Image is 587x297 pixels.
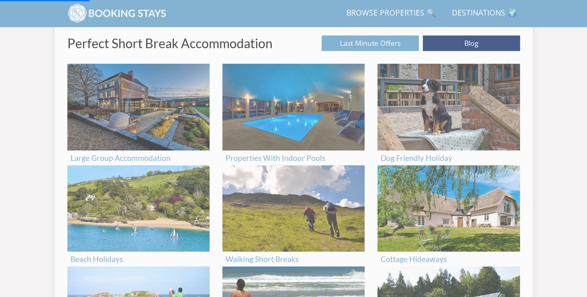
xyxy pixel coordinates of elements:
[67,64,210,165] a: 'Large Group Accommodation' - Large Group Accommodation Holiday Ideas Large Group Accommodation
[222,165,365,252] img: 'Walking Short Breaks' - Large Group Accommodation Holiday Ideas
[381,154,516,162] h3: Dog Friendly Holiday
[67,165,210,267] a: 'Beach Holidays' - Large Group Accommodation Holiday Ideas Beach Holidays
[222,64,365,150] img: 'Properties With Indoor Pools' - Large Group Accommodation Holiday Ideas
[226,255,361,263] h3: Walking Short Breaks
[226,154,361,162] h3: Properties With Indoor Pools
[343,4,439,22] a: Browse Properties 🔍
[377,165,520,267] a: 'Cottage Hideaways' - Large Group Accommodation Holiday Ideas Cottage Hideaways
[377,165,520,252] img: 'Cottage Hideaways' - Large Group Accommodation Holiday Ideas
[377,64,520,150] img: 'Dog Friendly Holiday ' - Large Group Accommodation Holiday Ideas
[67,165,210,252] img: 'Beach Holidays' - Large Group Accommodation Holiday Ideas
[67,3,167,23] img: BookingStays
[222,165,365,267] a: 'Walking Short Breaks' - Large Group Accommodation Holiday Ideas Walking Short Breaks
[71,154,206,162] h3: Large Group Accommodation
[222,64,365,165] a: 'Properties With Indoor Pools' - Large Group Accommodation Holiday Ideas Properties With Indoor P...
[377,64,520,165] a: 'Dog Friendly Holiday ' - Large Group Accommodation Holiday Ideas Dog Friendly Holiday
[322,35,419,51] a: Last Minute Offers
[67,64,210,150] img: 'Large Group Accommodation' - Large Group Accommodation Holiday Ideas
[67,36,273,50] h1: Perfect Short Break Accommodation
[71,255,206,263] h3: Beach Holidays
[381,255,516,263] h3: Cottage Hideaways
[449,4,520,22] a: Destinations 🌍
[423,35,520,51] a: Blog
